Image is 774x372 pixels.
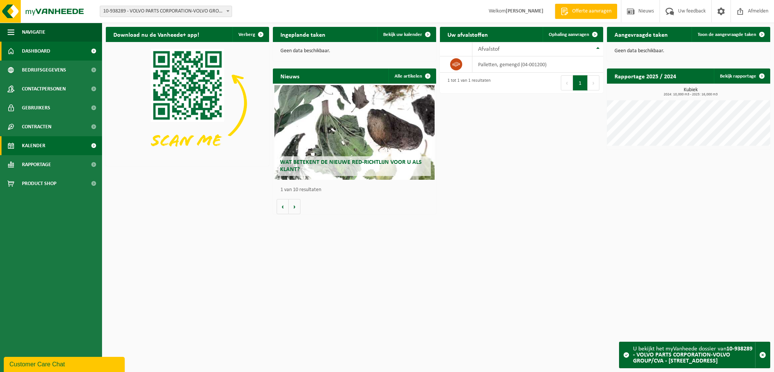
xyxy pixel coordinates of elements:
span: Bedrijfsgegevens [22,61,66,79]
button: Verberg [232,27,268,42]
a: Offerte aanvragen [555,4,617,19]
span: 2024: 10,000 m3 - 2025: 16,000 m3 [611,93,770,97]
button: Vorige [277,199,289,214]
a: Toon de aangevraagde taken [692,27,769,42]
a: Wat betekent de nieuwe RED-richtlijn voor u als klant? [274,85,434,180]
span: Offerte aanvragen [570,8,613,15]
span: Contracten [22,117,51,136]
span: Gebruikers [22,98,50,117]
div: 1 tot 1 van 1 resultaten [444,75,491,91]
a: Bekijk uw kalender [377,27,435,42]
span: Ophaling aanvragen [549,32,589,37]
h2: Rapportage 2025 / 2024 [607,68,684,83]
span: Rapportage [22,155,51,174]
a: Ophaling aanvragen [543,27,602,42]
strong: [PERSON_NAME] [506,8,543,14]
span: Navigatie [22,23,45,42]
h3: Kubiek [611,87,770,97]
h2: Aangevraagde taken [607,27,675,42]
span: Afvalstof [478,46,500,52]
span: Bekijk uw kalender [383,32,422,37]
span: Kalender [22,136,45,155]
p: Geen data beschikbaar. [615,48,763,54]
button: Previous [561,75,573,90]
span: Verberg [238,32,255,37]
iframe: chat widget [4,355,126,372]
div: U bekijkt het myVanheede dossier van [633,342,755,368]
strong: 10-938289 - VOLVO PARTS CORPORATION-VOLVO GROUP/CVA - [STREET_ADDRESS] [633,346,752,364]
img: Download de VHEPlus App [106,42,269,165]
span: Wat betekent de nieuwe RED-richtlijn voor u als klant? [280,159,422,173]
span: Product Shop [22,174,56,193]
button: Volgende [289,199,300,214]
span: Dashboard [22,42,50,61]
p: 1 van 10 resultaten [280,187,432,193]
td: palletten, gemengd (04-001200) [472,56,603,73]
a: Bekijk rapportage [714,68,769,84]
p: Geen data beschikbaar. [280,48,429,54]
button: 1 [573,75,588,90]
span: Toon de aangevraagde taken [698,32,756,37]
h2: Nieuws [273,68,307,83]
a: Alle artikelen [389,68,435,84]
button: Next [588,75,599,90]
h2: Ingeplande taken [273,27,333,42]
span: 10-938289 - VOLVO PARTS CORPORATION-VOLVO GROUP/CVA - 9041 OOSTAKKER, SMALLEHEERWEG 31 [100,6,232,17]
h2: Uw afvalstoffen [440,27,495,42]
span: Contactpersonen [22,79,66,98]
h2: Download nu de Vanheede+ app! [106,27,207,42]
